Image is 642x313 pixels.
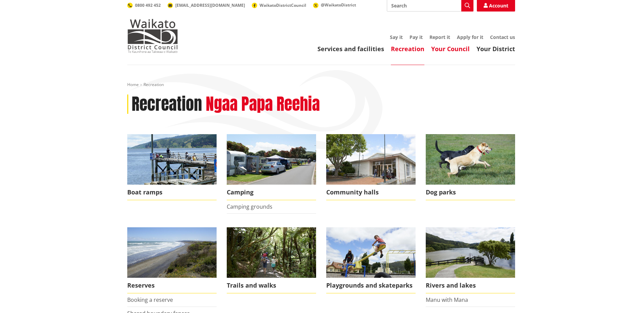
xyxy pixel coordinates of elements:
[391,45,424,53] a: Recreation
[127,82,139,87] a: Home
[227,134,316,185] img: camping-ground-v2
[127,185,217,200] span: Boat ramps
[317,45,384,53] a: Services and facilities
[127,278,217,293] span: Reserves
[426,185,515,200] span: Dog parks
[227,203,272,210] a: Camping grounds
[127,227,217,278] img: Port Waikato coastal reserve
[227,278,316,293] span: Trails and walks
[426,278,515,293] span: Rivers and lakes
[409,34,423,40] a: Pay it
[321,2,356,8] span: @WaikatoDistrict
[326,185,416,200] span: Community halls
[326,278,416,293] span: Playgrounds and skateparks
[426,296,468,304] a: Manu with Mana
[457,34,483,40] a: Apply for it
[132,95,202,114] h1: Recreation
[227,227,316,293] a: Bridal Veil Falls scenic walk is located near Raglan in the Waikato Trails and walks
[326,227,416,293] a: A family enjoying a playground in Ngaruawahia Playgrounds and skateparks
[127,227,217,293] a: Port Waikato coastal reserve Reserves
[426,134,515,185] img: Find your local dog park
[168,2,245,8] a: [EMAIL_ADDRESS][DOMAIN_NAME]
[326,134,416,200] a: Ngaruawahia Memorial Hall Community halls
[127,82,515,88] nav: breadcrumb
[477,45,515,53] a: Your District
[429,34,450,40] a: Report it
[426,227,515,278] img: Waikato River, Ngaruawahia
[227,134,316,200] a: camping-ground-v2 Camping
[326,227,416,278] img: Playground in Ngaruawahia
[227,185,316,200] span: Camping
[431,45,470,53] a: Your Council
[252,2,306,8] a: WaikatoDistrictCouncil
[127,296,173,304] a: Booking a reserve
[127,134,217,185] img: Port Waikato boat ramp
[260,2,306,8] span: WaikatoDistrictCouncil
[326,134,416,185] img: Ngaruawahia Memorial Hall
[313,2,356,8] a: @WaikatoDistrict
[206,95,320,114] h2: Ngaa Papa Reehia
[426,227,515,293] a: The Waikato River flowing through Ngaruawahia Rivers and lakes
[611,285,635,309] iframe: Messenger Launcher
[127,134,217,200] a: Port Waikato council maintained boat ramp Boat ramps
[390,34,403,40] a: Say it
[490,34,515,40] a: Contact us
[426,134,515,200] a: Find your local dog park Dog parks
[143,82,164,87] span: Recreation
[127,2,161,8] a: 0800 492 452
[175,2,245,8] span: [EMAIL_ADDRESS][DOMAIN_NAME]
[227,227,316,278] img: Bridal Veil Falls
[135,2,161,8] span: 0800 492 452
[127,19,178,53] img: Waikato District Council - Te Kaunihera aa Takiwaa o Waikato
